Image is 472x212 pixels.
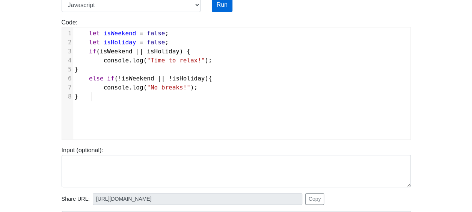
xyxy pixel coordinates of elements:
span: || [136,48,143,55]
span: if [107,75,114,82]
span: ! [169,75,172,82]
div: 2 [62,38,73,47]
span: false [147,30,165,37]
span: else [89,75,104,82]
span: || [158,75,165,82]
div: Input (optional): [56,146,416,187]
div: 5 [62,65,73,74]
span: log [133,84,143,91]
span: isWeekend [100,48,133,55]
span: ( ) { [75,48,190,55]
span: . ( ); [75,84,198,91]
div: 7 [62,83,73,92]
span: } [75,66,78,73]
div: Code: [56,18,416,140]
span: if [89,48,96,55]
span: log [133,57,143,64]
span: console [104,57,129,64]
span: ; [75,30,169,37]
span: isHoliday [104,39,136,46]
div: 6 [62,74,73,83]
div: 8 [62,92,73,101]
span: } [75,93,78,100]
span: . ( ); [75,57,212,64]
span: let [89,30,100,37]
span: ; [75,39,169,46]
span: = [140,30,143,37]
span: ( ){ [75,75,212,82]
div: 4 [62,56,73,65]
span: console [104,84,129,91]
span: "Time to relax!" [147,57,205,64]
span: isWeekend [122,75,154,82]
span: isWeekend [104,30,136,37]
span: = [140,39,143,46]
span: false [147,39,165,46]
span: isHoliday [147,48,179,55]
div: 1 [62,29,73,38]
div: 3 [62,47,73,56]
span: Share URL: [62,195,90,203]
input: No share available yet [93,193,302,205]
button: Copy [305,193,324,205]
span: ! [118,75,122,82]
span: "No breaks!" [147,84,190,91]
span: isHoliday [172,75,205,82]
span: let [89,39,100,46]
